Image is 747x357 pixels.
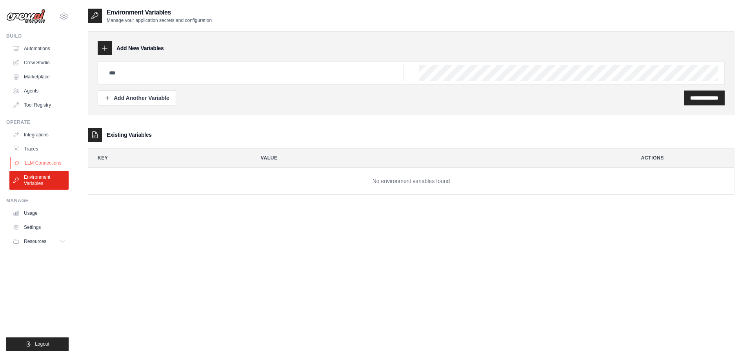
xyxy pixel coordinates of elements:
a: Integrations [9,129,69,141]
img: Logo [6,9,45,24]
th: Actions [632,149,734,167]
a: Agents [9,85,69,97]
div: Build [6,33,69,39]
h2: Environment Variables [107,8,212,17]
p: Manage your application secrets and configuration [107,17,212,24]
h3: Existing Variables [107,131,152,139]
button: Resources [9,235,69,248]
th: Value [251,149,625,167]
button: Logout [6,337,69,351]
a: Marketplace [9,71,69,83]
a: Usage [9,207,69,219]
a: Automations [9,42,69,55]
div: Operate [6,119,69,125]
a: Tool Registry [9,99,69,111]
a: Environment Variables [9,171,69,190]
span: Logout [35,341,49,347]
td: No environment variables found [88,168,734,195]
a: Traces [9,143,69,155]
div: Add Another Variable [104,94,169,102]
div: Manage [6,198,69,204]
a: Settings [9,221,69,234]
span: Resources [24,238,46,245]
button: Add Another Variable [98,91,176,105]
th: Key [88,149,245,167]
a: LLM Connections [10,157,69,169]
a: Crew Studio [9,56,69,69]
h3: Add New Variables [116,44,164,52]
